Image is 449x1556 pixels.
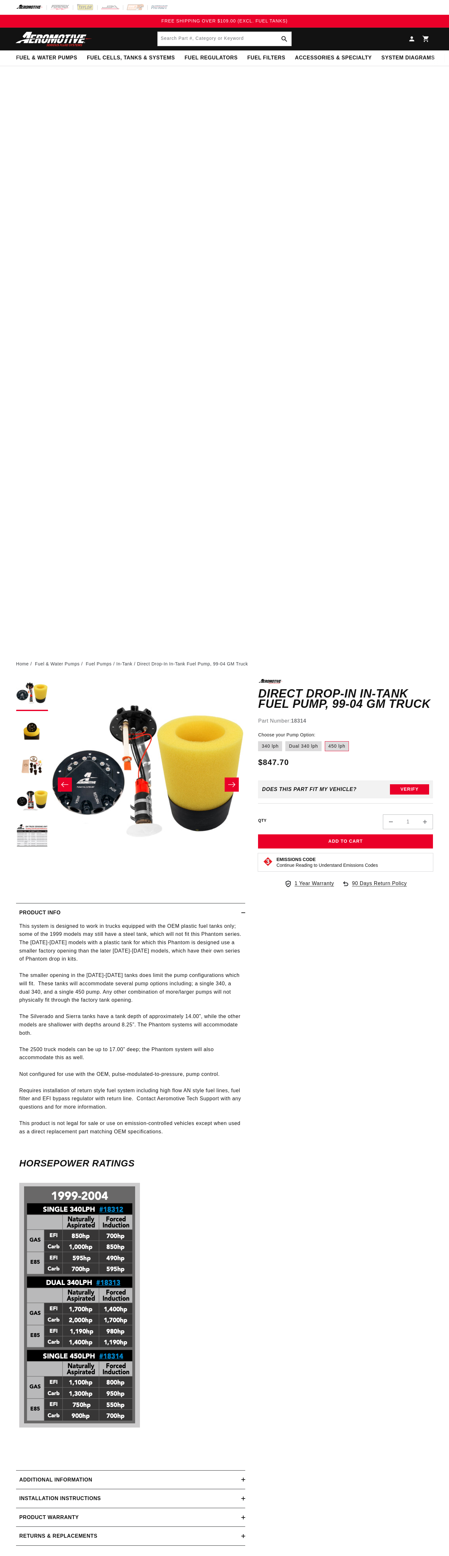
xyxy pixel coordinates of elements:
[381,55,435,61] span: System Diagrams
[258,732,316,738] legend: Choose your Pump Option:
[161,18,288,23] span: FREE SHIPPING OVER $109.00 (EXCL. FUEL TANKS)
[290,50,376,66] summary: Accessories & Specialty
[390,784,429,795] button: Verify
[87,55,175,61] span: Fuel Cells, Tanks & Systems
[82,50,180,66] summary: Fuel Cells, Tanks & Systems
[16,1471,245,1489] summary: Additional information
[284,879,334,888] a: 1 Year Warranty
[258,741,282,752] label: 340 lph
[16,1527,245,1545] summary: Returns & replacements
[137,660,248,667] li: Direct Drop-In In-Tank Fuel Pump, 99-04 GM Truck
[325,741,349,752] label: 450 lph
[16,714,48,746] button: Load image 2 in gallery view
[185,55,237,61] span: Fuel Regulators
[342,879,407,894] a: 90 Days Return Policy
[258,757,289,768] span: $847.70
[295,55,372,61] span: Accessories & Specialty
[14,31,94,47] img: Aeromotive
[11,50,82,66] summary: Fuel & Water Pumps
[276,857,378,868] button: Emissions CodeContinue Reading to Understand Emissions Codes
[258,818,266,823] label: QTY
[352,879,407,894] span: 90 Days Return Policy
[180,50,242,66] summary: Fuel Regulators
[242,50,290,66] summary: Fuel Filters
[16,785,48,817] button: Load image 4 in gallery view
[19,1476,92,1484] h2: Additional information
[16,903,245,922] summary: Product Info
[262,787,357,792] div: Does This part fit My vehicle?
[86,660,112,667] a: Fuel Pumps
[16,1489,245,1508] summary: Installation Instructions
[16,660,29,667] a: Home
[19,922,242,1144] p: This system is designed to work in trucks equipped with the OEM plastic fuel tanks only; some of ...
[376,50,439,66] summary: System Diagrams
[19,1532,97,1540] h2: Returns & replacements
[16,660,433,667] nav: breadcrumbs
[258,689,433,709] h1: Direct Drop-In In-Tank Fuel Pump, 99-04 GM Truck
[19,1159,242,1167] h6: Horsepower Ratings
[277,32,291,46] button: Search Part #, Category or Keyword
[16,679,245,890] media-gallery: Gallery Viewer
[116,660,137,667] li: In-Tank
[58,778,72,792] button: Slide left
[16,679,48,711] button: Load image 1 in gallery view
[225,778,239,792] button: Slide right
[276,862,378,868] p: Continue Reading to Understand Emissions Codes
[16,820,48,852] button: Load image 5 in gallery view
[19,909,61,917] h2: Product Info
[247,55,285,61] span: Fuel Filters
[16,750,48,782] button: Load image 3 in gallery view
[263,857,273,867] img: Emissions code
[16,55,77,61] span: Fuel & Water Pumps
[19,1494,101,1503] h2: Installation Instructions
[16,1508,245,1527] summary: Product warranty
[285,741,322,752] label: Dual 340 lph
[291,718,307,724] strong: 18314
[295,879,334,888] span: 1 Year Warranty
[19,1513,79,1522] h2: Product warranty
[35,660,80,667] a: Fuel & Water Pumps
[276,857,315,862] strong: Emissions Code
[258,834,433,849] button: Add to Cart
[158,32,292,46] input: Search Part #, Category or Keyword
[258,717,433,725] div: Part Number:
